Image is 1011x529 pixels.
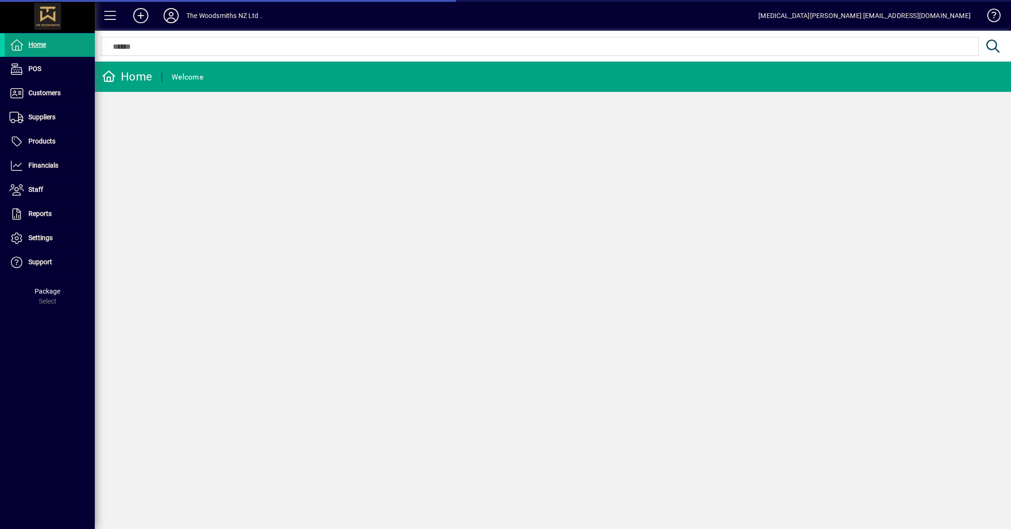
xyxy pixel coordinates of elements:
[5,106,95,129] a: Suppliers
[28,65,41,72] span: POS
[28,113,55,121] span: Suppliers
[28,234,53,242] span: Settings
[186,8,262,23] div: The Woodsmiths NZ Ltd .
[5,178,95,202] a: Staff
[28,210,52,217] span: Reports
[5,251,95,274] a: Support
[5,57,95,81] a: POS
[28,41,46,48] span: Home
[172,70,203,85] div: Welcome
[5,202,95,226] a: Reports
[5,130,95,153] a: Products
[28,258,52,266] span: Support
[5,81,95,105] a: Customers
[28,186,43,193] span: Staff
[980,2,999,33] a: Knowledge Base
[758,8,971,23] div: [MEDICAL_DATA][PERSON_NAME] [EMAIL_ADDRESS][DOMAIN_NAME]
[126,7,156,24] button: Add
[28,161,58,169] span: Financials
[35,287,60,295] span: Package
[28,137,55,145] span: Products
[102,69,152,84] div: Home
[5,154,95,178] a: Financials
[5,226,95,250] a: Settings
[156,7,186,24] button: Profile
[28,89,61,97] span: Customers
